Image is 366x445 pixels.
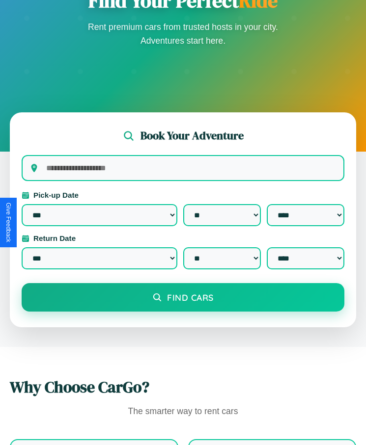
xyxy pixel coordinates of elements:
div: Give Feedback [5,203,12,242]
p: The smarter way to rent cars [10,404,356,419]
h2: Why Choose CarGo? [10,376,356,398]
label: Return Date [22,234,344,242]
button: Find Cars [22,283,344,312]
label: Pick-up Date [22,191,344,199]
h2: Book Your Adventure [141,128,244,143]
p: Rent premium cars from trusted hosts in your city. Adventures start here. [85,20,282,48]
